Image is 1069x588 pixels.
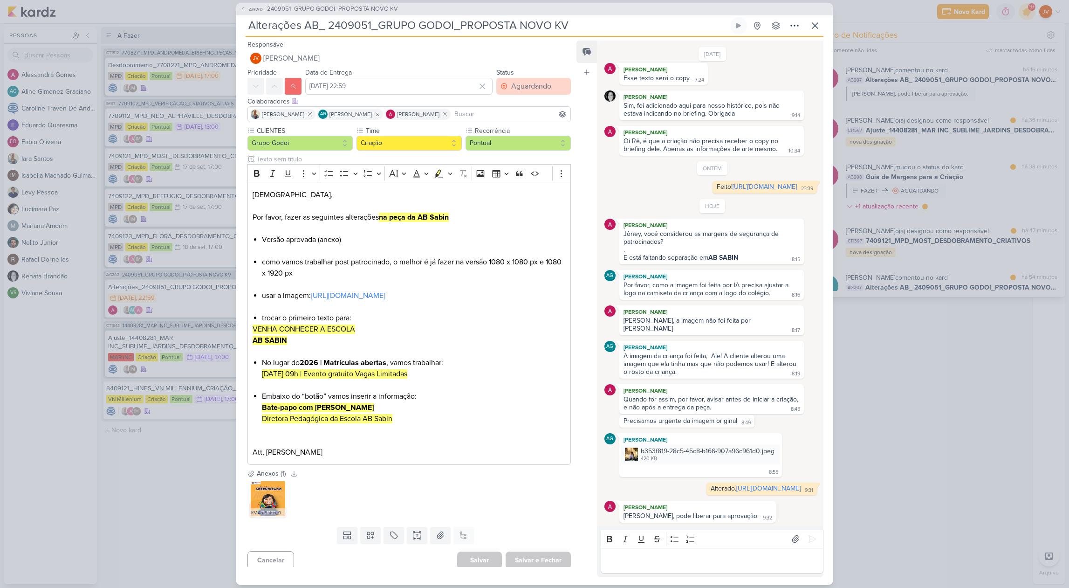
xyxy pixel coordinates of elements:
[624,246,800,254] div: .
[621,272,802,281] div: [PERSON_NAME]
[624,230,800,246] div: Jôney, você considerou as margens de segurança de patrocinados?
[256,126,353,136] label: CLIENTES
[311,291,385,300] a: [URL][DOMAIN_NAME]
[624,352,798,376] div: A imagem da criança foi feita, Ale! A cliente alterou uma imagem que ela tinha mas que não podemo...
[262,403,374,412] strong: Bate-papo com [PERSON_NAME]
[606,344,613,349] p: AG
[386,110,395,119] img: Alessandra Gomes
[246,17,728,34] input: Kard Sem Título
[604,270,616,281] div: Aline Gimenez Graciano
[621,92,802,102] div: [PERSON_NAME]
[397,110,439,118] span: [PERSON_NAME]
[792,370,800,378] div: 8:19
[365,126,462,136] label: Time
[717,183,797,191] div: Feito!
[496,78,571,95] button: Aguardando
[763,514,772,522] div: 9:32
[641,446,774,456] div: b353f819-28c5-45c8-b166-907a96c961d0.jpeg
[466,136,571,151] button: Pontual
[604,126,616,137] img: Alessandra Gomes
[624,74,691,82] div: Esse texto será o copy.
[604,63,616,74] img: Alessandra Gomes
[792,327,800,334] div: 8:17
[262,110,304,118] span: [PERSON_NAME]
[604,90,616,102] img: Renata Brandão
[305,69,352,76] label: Data de Entrega
[604,384,616,395] img: Alessandra Gomes
[249,508,287,518] div: KV-Ab-Sabin_03 (2).jpg
[247,182,571,465] div: Editor editing area: main
[320,112,326,117] p: AG
[624,137,780,153] div: Oi Rê, é que a criação não precisa receber o copy no briefing dele. Apenas as informações de arte...
[625,448,638,461] img: XTFJOddJsXhOEV9wTP7UgdT3eq0WMVfFAj9xSzju.jpg
[249,480,287,518] img: GswM4VmKkdfdEUaEWN3ylGNYzpSxvjvPvaGJetKg.jpg
[621,435,780,444] div: [PERSON_NAME]
[247,136,353,151] button: Grupo Godoi
[262,312,566,324] li: trocar o primeiro texto para:
[621,307,802,317] div: [PERSON_NAME]
[711,484,801,492] div: Alterado.
[641,455,774,463] div: 420 KB
[262,290,566,312] li: usar a imagem:
[601,548,823,574] div: Editor editing area: main
[379,213,449,222] strong: na peça da AB Sabin
[247,164,571,182] div: Editor toolbar
[606,436,613,442] p: AG
[255,154,571,164] input: Texto sem título
[769,469,778,476] div: 8:55
[247,69,277,76] label: Prioridade
[247,41,285,48] label: Responsável
[511,81,551,92] div: Aguardando
[624,512,759,520] div: [PERSON_NAME], pode liberar para aprovação.
[736,484,801,492] a: [URL][DOMAIN_NAME]
[474,126,571,136] label: Recorrência
[247,50,571,67] button: JV [PERSON_NAME]
[792,291,800,299] div: 8:16
[788,147,800,155] div: 10:34
[604,219,616,230] img: Alessandra Gomes
[262,414,392,423] mark: Diretora Pedagógica da Escola AB Sabin
[624,254,738,262] div: E está faltando separação em
[250,53,261,64] div: Joney Viana
[257,469,286,478] div: Anexos (1)
[695,76,704,84] div: 7:24
[621,444,780,464] div: b353f819-28c5-45c8-b166-907a96c961d0.jpeg
[262,369,407,379] mark: [DATE] 09h | Evento gratuito Vagas Limitadas
[606,273,613,278] p: AG
[262,357,566,380] li: No lugar do , vamos trabalhar:
[621,128,802,137] div: [PERSON_NAME]
[262,234,566,245] li: Versão aprovada (anexo)
[604,305,616,317] img: Alessandra Gomes
[791,406,800,413] div: 8:45
[253,56,259,61] p: JV
[253,325,355,334] mark: VENHA CONHECER A ESCOLA
[624,102,781,118] div: Sim, foi adicionado aqui para nosso histórico, pois não estava indicando no briefing. Obrigada
[708,254,738,262] strong: AB SABIN
[792,112,800,119] div: 9:14
[263,53,320,64] span: [PERSON_NAME]
[262,391,566,424] li: Embaixo do “botão” vamos inserir a informação:
[329,110,372,118] span: [PERSON_NAME]
[621,343,802,352] div: [PERSON_NAME]
[253,447,566,458] p: Att, [PERSON_NAME]
[251,110,260,119] img: Iara Santos
[621,65,706,74] div: [PERSON_NAME]
[604,501,616,512] img: Alessandra Gomes
[604,341,616,352] div: Aline Gimenez Graciano
[247,551,294,569] button: Cancelar
[262,256,566,290] li: como vamos trabalhar post patrocinado, o melhor é já fazer na versão 1080 x 1080 px e 1080 x 1920 px
[305,78,493,95] input: Select a date
[624,395,800,411] div: Quando for assim, por favor, avisar antes de iniciar a criação, e não após a entrega da peça.
[624,281,790,297] div: Por favor, como a imagem foi feita por IA precisa ajustar a logo na camiseta da criança com a log...
[624,317,753,332] div: [PERSON_NAME], a imagem não foi feita por [PERSON_NAME]
[805,487,813,494] div: 9:31
[601,530,823,548] div: Editor toolbar
[735,22,742,29] div: Ligar relógio
[624,417,737,425] div: Precisamos urgente da imagem original
[792,256,800,263] div: 8:15
[604,433,616,444] div: Aline Gimenez Graciano
[801,185,813,193] div: 23:39
[496,69,514,76] label: Status
[247,97,571,106] div: Colaboradores
[621,386,802,395] div: [PERSON_NAME]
